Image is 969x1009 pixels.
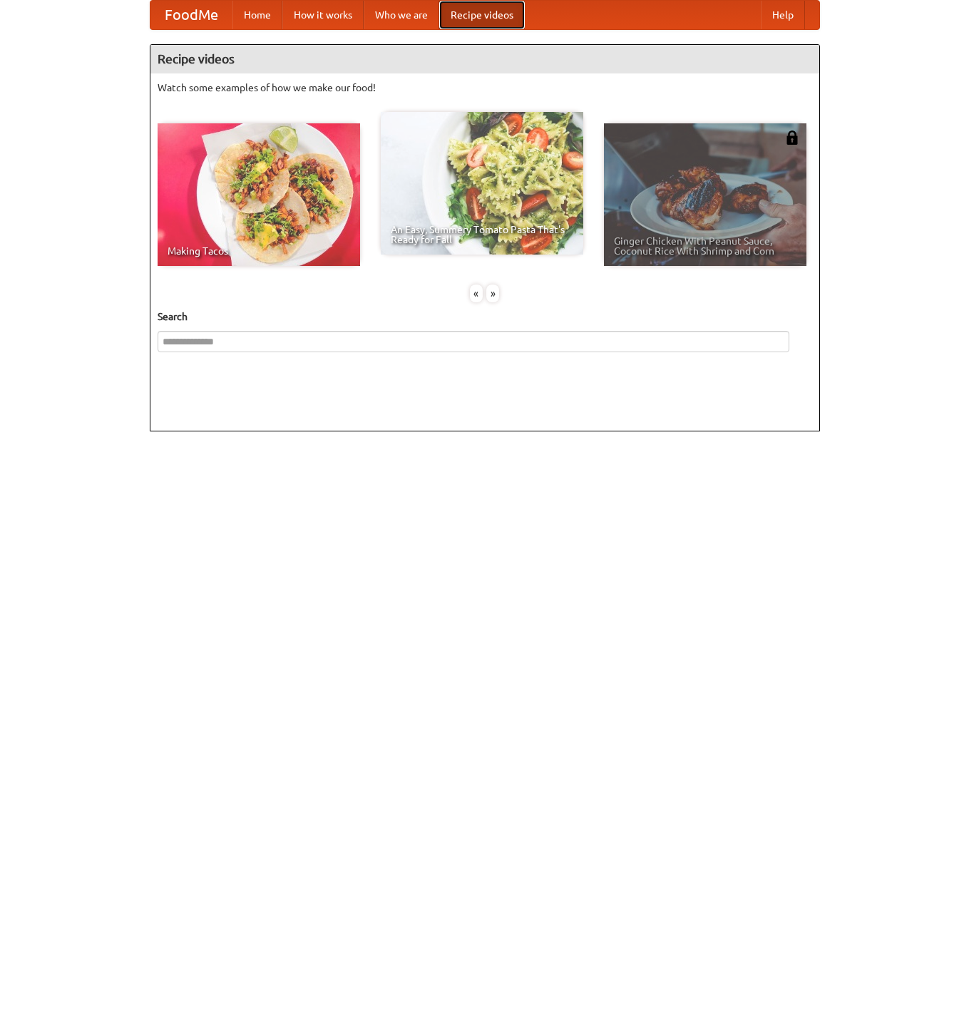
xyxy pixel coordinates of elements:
a: Making Tacos [158,123,360,266]
a: Recipe videos [439,1,525,29]
p: Watch some examples of how we make our food! [158,81,812,95]
a: An Easy, Summery Tomato Pasta That's Ready for Fall [381,112,583,255]
div: « [470,285,483,302]
div: » [486,285,499,302]
a: How it works [282,1,364,29]
a: FoodMe [150,1,232,29]
h5: Search [158,309,812,324]
h4: Recipe videos [150,45,819,73]
img: 483408.png [785,130,799,145]
a: Home [232,1,282,29]
span: An Easy, Summery Tomato Pasta That's Ready for Fall [391,225,573,245]
a: Who we are [364,1,439,29]
span: Making Tacos [168,246,350,256]
a: Help [761,1,805,29]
